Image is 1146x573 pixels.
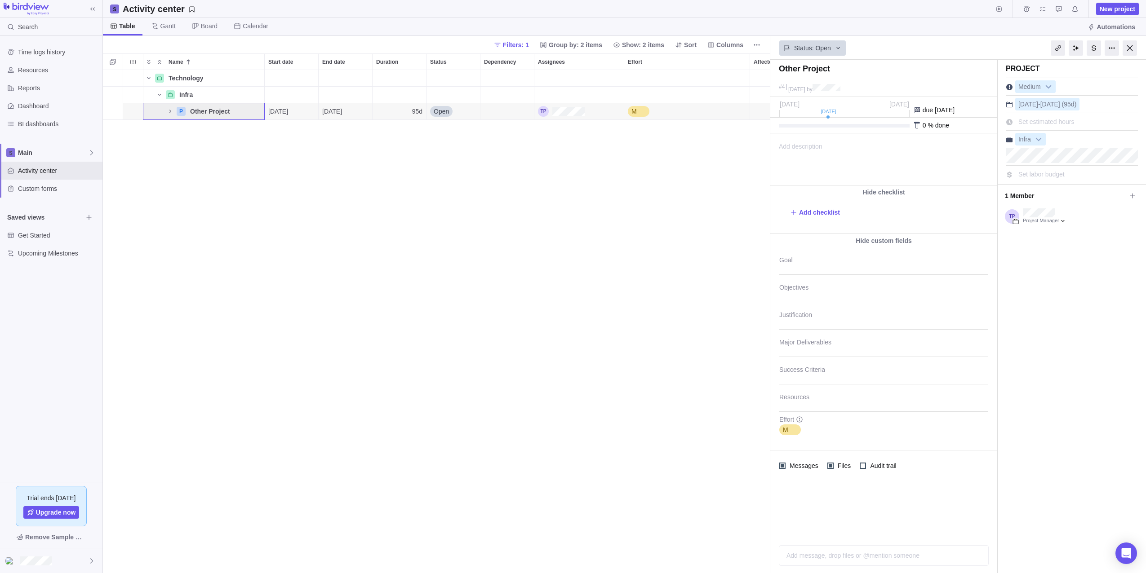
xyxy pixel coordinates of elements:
[770,185,997,199] div: Hide checklist
[143,103,265,120] div: Name
[779,84,785,90] div: #4
[1018,171,1065,178] span: Set labor budget
[123,70,143,87] div: Trouble indication
[160,22,176,31] span: Gantt
[490,39,533,51] span: Filters: 1
[788,86,805,93] span: [DATE]
[119,22,135,31] span: Table
[123,87,143,103] div: Trouble indication
[716,40,743,49] span: Columns
[534,103,624,120] div: Assignees
[376,57,398,66] span: Duration
[631,107,637,116] span: M
[1006,65,1040,72] span: Project
[704,39,747,51] span: Columns
[265,87,319,103] div: Start date
[426,87,480,103] div: Status
[18,22,38,31] span: Search
[624,70,750,87] div: Effort
[1062,101,1077,108] span: (95d)
[426,54,480,70] div: Status
[622,40,664,49] span: Show: 2 items
[1005,188,1126,203] span: 1 Member
[179,90,193,99] span: Infra
[624,54,750,70] div: Effort
[1051,40,1065,56] div: Copy link
[480,103,534,120] div: Dependency
[373,54,426,70] div: Duration
[322,57,345,66] span: End date
[169,57,183,66] span: Name
[536,39,606,51] span: Group by: 2 items
[923,122,926,129] span: 0
[1053,3,1065,15] span: Approval requests
[480,70,534,87] div: Dependency
[799,208,840,217] span: Add checklist
[165,54,264,70] div: Name
[1100,4,1135,13] span: New project
[27,494,76,502] span: Trial ends [DATE]
[7,213,83,222] span: Saved views
[5,555,16,566] div: Tom Plagge
[268,107,288,116] span: [DATE]
[503,40,529,49] span: Filters: 1
[1018,101,1038,108] span: [DATE]
[434,107,449,116] span: Open
[1016,133,1034,146] span: Infra
[624,87,750,103] div: Effort
[373,103,426,120] div: Duration
[923,106,955,114] span: due [DATE]
[18,166,99,175] span: Activity center
[123,103,143,120] div: Trouble indication
[889,101,909,108] span: [DATE]
[7,530,95,544] span: Remove Sample Data
[18,249,99,258] span: Upcoming Milestones
[1087,40,1101,56] div: Billing
[786,459,820,472] span: Messages
[123,3,185,15] h2: Activity center
[480,87,534,103] div: Dependency
[265,54,318,70] div: Start date
[534,70,624,87] div: Assignees
[534,87,624,103] div: Assignees
[780,101,800,108] span: [DATE]
[18,48,99,57] span: Time logs history
[771,134,822,185] span: Add description
[684,40,697,49] span: Sort
[796,416,803,423] svg: info-description
[1015,133,1046,145] div: Infra
[265,70,319,87] div: Start date
[1105,40,1119,56] div: More actions
[426,103,480,119] div: Open
[1023,217,1066,225] div: Project Manager
[834,459,853,472] span: Files
[750,87,876,103] div: Affected teams
[319,87,373,103] div: End date
[83,211,95,224] span: Browse views
[5,557,16,564] img: Show
[624,103,750,119] div: M
[319,54,372,70] div: End date
[18,148,88,157] span: Main
[484,57,516,66] span: Dependency
[373,70,426,87] div: Duration
[426,70,480,87] div: Status
[624,103,750,120] div: Effort
[1084,21,1139,33] span: Automations
[1123,40,1137,56] div: Close
[1069,40,1083,56] div: AI
[426,103,480,120] div: Status
[538,57,565,66] span: Assignees
[18,184,99,193] span: Custom forms
[1018,118,1075,125] span: Set estimated hours
[549,40,602,49] span: Group by: 2 items
[319,70,373,87] div: End date
[4,3,49,15] img: logo
[1036,7,1049,14] a: My assignments
[18,84,99,93] span: Reports
[265,103,319,120] div: Start date
[176,87,264,103] div: Infra
[1038,101,1040,108] span: -
[18,66,99,75] span: Resources
[628,57,642,66] span: Effort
